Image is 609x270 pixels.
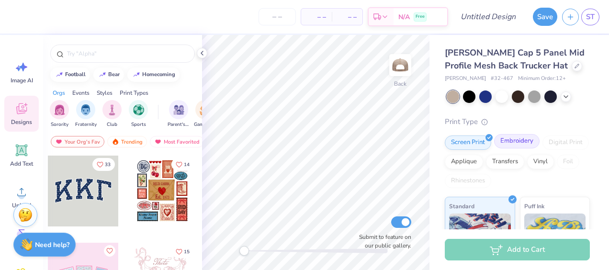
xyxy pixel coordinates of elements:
button: filter button [129,100,148,128]
div: filter for Sports [129,100,148,128]
button: Like [171,245,194,258]
span: Upload [12,202,31,209]
img: most_fav.gif [55,138,63,145]
img: Parent's Weekend Image [173,104,184,115]
img: Standard [449,214,511,261]
img: Sports Image [133,104,144,115]
span: Sports [131,121,146,128]
span: Image AI [11,77,33,84]
div: Transfers [486,155,524,169]
span: Club [107,121,117,128]
img: trend_line.gif [56,72,63,78]
span: Standard [449,201,474,211]
button: Save [533,8,557,26]
img: Sorority Image [54,104,65,115]
span: Parent's Weekend [168,121,190,128]
button: filter button [194,100,216,128]
span: 15 [184,249,190,254]
div: football [65,72,86,77]
span: 33 [105,162,111,167]
span: [PERSON_NAME] Cap 5 Panel Mid Profile Mesh Back Trucker Hat [445,47,585,71]
input: Untitled Design [453,7,523,26]
button: bear [93,67,124,82]
div: filter for Sorority [50,100,69,128]
span: – – [307,12,326,22]
span: Minimum Order: 12 + [518,75,566,83]
button: homecoming [127,67,180,82]
span: [PERSON_NAME] [445,75,486,83]
img: Back [391,56,410,75]
img: Puff Ink [524,214,586,261]
button: filter button [102,100,122,128]
div: Print Types [120,89,148,97]
img: trend_line.gif [99,72,106,78]
img: trending.gif [112,138,119,145]
button: filter button [168,100,190,128]
span: N/A [398,12,410,22]
div: homecoming [142,72,175,77]
div: Back [394,79,406,88]
span: Puff Ink [524,201,544,211]
div: Orgs [53,89,65,97]
img: Fraternity Image [80,104,91,115]
span: Sorority [51,121,68,128]
img: Club Image [107,104,117,115]
div: bear [108,72,120,77]
span: # 32-467 [491,75,513,83]
button: Like [92,158,115,171]
img: trend_line.gif [133,72,140,78]
button: Like [104,245,115,257]
label: Submit to feature on our public gallery. [354,233,411,250]
button: Like [171,158,194,171]
div: filter for Fraternity [75,100,97,128]
div: Events [72,89,90,97]
div: Applique [445,155,483,169]
strong: Need help? [35,240,69,249]
div: Print Type [445,116,590,127]
div: Embroidery [494,134,540,148]
div: filter for Game Day [194,100,216,128]
div: Vinyl [527,155,554,169]
span: Fraternity [75,121,97,128]
input: Try "Alpha" [66,49,189,58]
span: 14 [184,162,190,167]
div: Most Favorited [150,136,204,147]
button: filter button [75,100,97,128]
button: filter button [50,100,69,128]
div: Screen Print [445,135,491,150]
div: filter for Club [102,100,122,128]
div: Accessibility label [239,246,249,256]
div: Digital Print [542,135,589,150]
div: Trending [107,136,147,147]
span: ST [586,11,595,22]
button: football [50,67,90,82]
img: most_fav.gif [154,138,162,145]
div: filter for Parent's Weekend [168,100,190,128]
div: Foil [557,155,579,169]
div: Styles [97,89,113,97]
div: Your Org's Fav [51,136,104,147]
a: ST [581,9,599,25]
img: Game Day Image [200,104,211,115]
input: – – [259,8,296,25]
span: Designs [11,118,32,126]
span: – – [338,12,357,22]
div: Rhinestones [445,174,491,188]
span: Game Day [194,121,216,128]
span: Add Text [10,160,33,168]
span: Free [416,13,425,20]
